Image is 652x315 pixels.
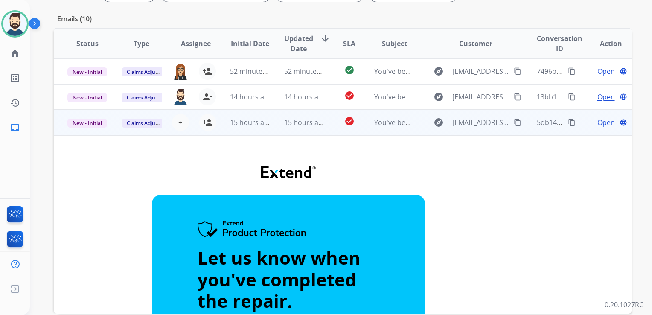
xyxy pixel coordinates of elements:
[198,221,307,239] img: Extend Product Protection
[203,117,213,128] mat-icon: person_add
[134,38,149,49] span: Type
[605,300,643,310] p: 0.20.1027RC
[374,118,644,127] span: You've been assigned a new service order: 060edaed-0905-4eea-99a8-28ddbbdf3c30
[231,38,269,49] span: Initial Date
[514,119,521,126] mat-icon: content_copy
[568,93,576,101] mat-icon: content_copy
[434,117,444,128] mat-icon: explore
[434,66,444,76] mat-icon: explore
[284,118,326,127] span: 15 hours ago
[230,92,272,102] span: 14 hours ago
[76,38,99,49] span: Status
[620,93,627,101] mat-icon: language
[577,29,632,58] th: Action
[67,67,107,76] span: New - Initial
[514,93,521,101] mat-icon: content_copy
[10,98,20,108] mat-icon: history
[178,117,182,128] span: +
[181,38,211,49] span: Assignee
[122,119,180,128] span: Claims Adjudication
[320,33,330,44] mat-icon: arrow_downward
[284,92,326,102] span: 14 hours ago
[122,93,180,102] span: Claims Adjudication
[344,65,355,75] mat-icon: check_circle
[514,67,521,75] mat-icon: content_copy
[230,67,279,76] span: 52 minutes ago
[172,114,189,131] button: +
[434,92,444,102] mat-icon: explore
[230,118,272,127] span: 15 hours ago
[597,117,615,128] span: Open
[344,90,355,101] mat-icon: check_circle
[10,122,20,133] mat-icon: inbox
[54,14,95,24] p: Emails (10)
[597,66,615,76] span: Open
[344,116,355,126] mat-icon: check_circle
[568,119,576,126] mat-icon: content_copy
[568,67,576,75] mat-icon: content_copy
[452,92,509,102] span: [EMAIL_ADDRESS][DOMAIN_NAME]
[172,63,189,80] img: agent-avatar
[172,88,189,105] img: agent-avatar
[452,117,509,128] span: [EMAIL_ADDRESS][DOMAIN_NAME]
[374,92,641,102] span: You've been assigned a new service order: 646ada80-6c24-4800-9b7f-4a6f439d58e6
[261,166,316,178] img: Extend Logo
[374,67,641,76] span: You've been assigned a new service order: 244d9378-4104-4472-bf98-769d5bc2fc40
[284,33,313,54] span: Updated Date
[10,73,20,83] mat-icon: list_alt
[202,66,212,76] mat-icon: person_add
[459,38,492,49] span: Customer
[620,119,627,126] mat-icon: language
[3,12,27,36] img: avatar
[67,93,107,102] span: New - Initial
[452,66,509,76] span: [EMAIL_ADDRESS][DOMAIN_NAME]
[202,92,212,102] mat-icon: person_remove
[597,92,615,102] span: Open
[10,48,20,58] mat-icon: home
[382,38,407,49] span: Subject
[537,33,582,54] span: Conversation ID
[343,38,355,49] span: SLA
[284,67,334,76] span: 52 minutes ago
[620,67,627,75] mat-icon: language
[67,119,107,128] span: New - Initial
[122,67,180,76] span: Claims Adjudication
[198,245,361,313] strong: Let us know when you've completed the repair.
